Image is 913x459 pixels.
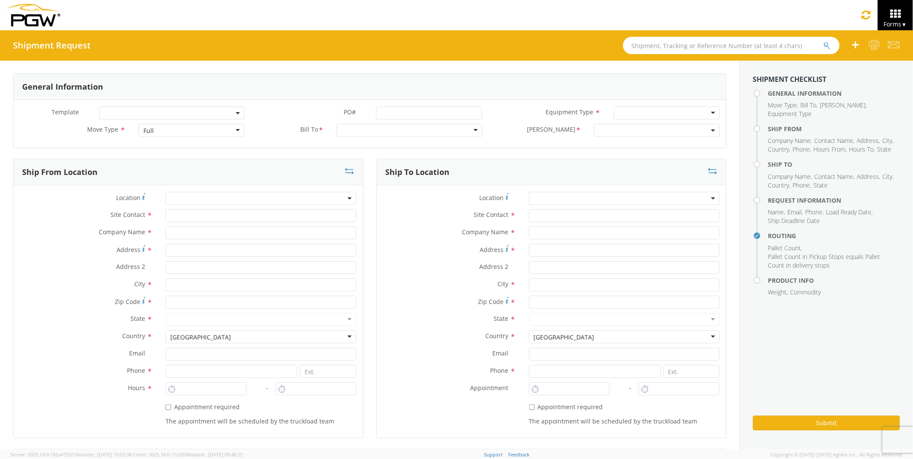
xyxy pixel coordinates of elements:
[768,101,799,110] li: ,
[753,74,827,84] strong: Shipment Checklist
[768,181,791,190] li: ,
[768,101,797,109] span: Move Type
[128,384,145,392] span: Hours
[857,172,881,181] li: ,
[814,181,828,189] span: State
[115,297,140,306] span: Zip Code
[386,168,450,177] h3: Ship To Location
[494,314,509,323] span: State
[508,451,530,458] a: Feedback
[300,365,356,378] input: Ext.
[480,246,504,254] span: Address
[820,101,867,110] li: ,
[793,181,810,189] span: Phone
[883,136,894,145] li: ,
[814,145,847,154] li: ,
[133,451,243,458] span: Client: 2025.18.0-71d3358
[826,208,872,216] span: Load Ready Date
[801,101,818,110] li: ,
[768,172,812,181] li: ,
[22,83,103,91] h3: General Information
[122,332,145,340] span: Country
[768,161,900,168] h4: Ship To
[52,108,79,116] span: Template
[793,145,812,154] li: ,
[134,280,145,288] span: City
[99,228,145,236] span: Company Name
[768,90,900,97] h4: General Information
[110,210,145,219] span: Site Contact
[768,136,811,145] span: Company Name
[753,416,900,430] button: Submit
[849,145,874,153] span: Hours To
[266,384,268,392] span: -
[129,349,145,357] span: Email
[814,145,846,153] span: Hours From
[768,208,784,216] span: Name
[534,333,595,342] div: [GEOGRAPHIC_DATA]
[790,288,821,296] span: Commodity
[190,451,243,458] span: master, [DATE] 09:46:25
[768,288,788,297] li: ,
[768,208,786,217] li: ,
[486,332,509,340] span: Country
[480,194,504,202] span: Location
[849,145,875,154] li: ,
[498,280,509,288] span: City
[815,172,854,181] span: Contact Name
[826,208,873,217] li: ,
[877,145,892,153] span: State
[815,172,855,181] li: ,
[815,136,854,145] span: Contact Name
[130,314,145,323] span: State
[857,172,879,181] span: Address
[6,4,60,26] img: pgw-form-logo-1aaa8060b1cc70fad034.png
[116,262,145,271] span: Address 2
[768,288,787,296] span: Weight
[480,262,509,271] span: Address 2
[801,101,817,109] span: Bill To
[768,233,900,239] h4: Routing
[768,136,812,145] li: ,
[116,194,140,202] span: Location
[806,208,824,217] li: ,
[768,172,811,181] span: Company Name
[806,208,823,216] span: Phone
[768,277,900,284] h4: Product Info
[13,41,91,50] h4: Shipment Request
[771,451,903,458] span: Copyright © [DATE]-[DATE] Agistix Inc., All Rights Reserved
[884,20,907,28] span: Forms
[22,168,97,177] h3: Ship From Location
[117,246,140,254] span: Address
[127,366,145,375] span: Phone
[883,136,893,145] span: City
[87,125,118,133] span: Move Type
[529,404,535,410] input: Appointment required
[529,417,698,425] span: The appointment will be scheduled by the truckload team
[768,110,812,118] span: Equipment Type
[820,101,866,109] span: [PERSON_NAME]
[663,365,720,378] input: Ext.
[623,37,840,54] input: Shipment, Tracking or Reference Number (at least 4 chars)
[768,217,820,225] span: Ship Deadline Date
[793,145,810,153] span: Phone
[768,145,791,154] li: ,
[166,417,334,425] span: The appointment will be scheduled by the truckload team
[143,126,154,135] div: Full
[768,181,790,189] span: Country
[902,21,907,28] span: ▼
[883,172,893,181] span: City
[768,197,900,204] h4: Request Information
[478,297,504,306] span: Zip Code
[300,125,318,135] span: Bill To
[793,181,812,190] li: ,
[883,172,894,181] li: ,
[857,136,881,145] li: ,
[166,404,171,410] input: Appointment required
[166,401,241,411] label: Appointment required
[491,366,509,375] span: Phone
[788,208,803,217] li: ,
[546,108,594,116] span: Equipment Type
[529,401,605,411] label: Appointment required
[815,136,855,145] li: ,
